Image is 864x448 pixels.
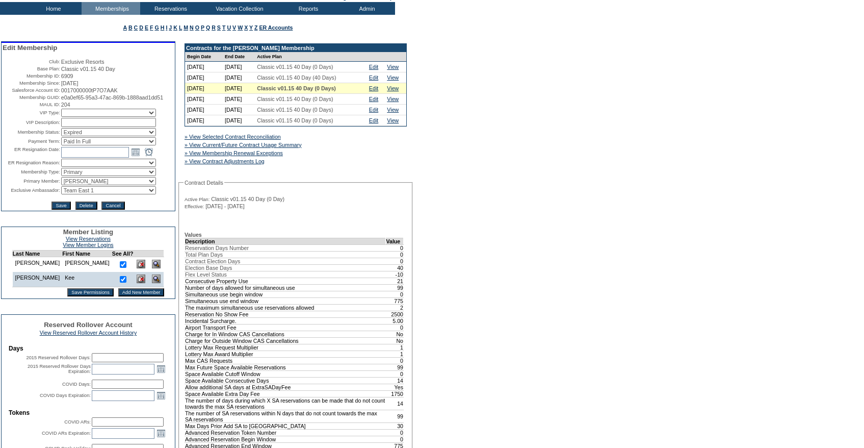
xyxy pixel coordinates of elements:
td: Primary Member: [3,177,60,185]
span: Classic v01.15 40 Day (0 Days) [257,64,333,70]
a: Z [254,24,258,31]
a: View [387,117,399,123]
span: Classic v01.15 40 Day (0 Days) [257,85,336,91]
a: Edit [369,85,378,91]
td: [DATE] [185,115,223,126]
input: Add New Member [118,288,165,296]
td: Space Available Extra Day Fee [185,390,386,397]
td: No [386,337,404,344]
td: [PERSON_NAME] [12,272,62,287]
td: 0 [386,429,404,436]
td: 2 [386,304,404,311]
td: Exclusive Ambassador: [3,186,60,194]
a: » View Membership Renewal Exceptions [185,150,283,156]
td: 40 [386,264,404,271]
td: Space Available Cutoff Window [185,370,386,377]
td: [DATE] [185,105,223,115]
td: Tokens [9,409,168,416]
span: Classic v01.15 40 Day (0 Day) [211,196,284,202]
td: 0 [386,251,404,258]
td: Payment Term: [3,137,60,145]
td: First Name [62,251,112,257]
span: Reserved Rollover Account [44,321,133,329]
td: 0 [386,244,404,251]
a: View [387,85,399,91]
a: L [179,24,182,31]
td: [DATE] [223,83,255,94]
a: E [145,24,148,31]
td: Lottery Max Request Multiplier [185,344,386,351]
a: View Member Logins [63,242,113,248]
td: 1 [386,351,404,357]
td: Allow additional SA days at ExtraSADayFee [185,384,386,390]
td: 0 [386,291,404,297]
label: 2015 Reserved Rollover Days: [26,355,91,360]
td: Charge for In Window CAS Cancellations [185,331,386,337]
span: Member Listing [63,228,114,236]
td: Space Available Consecutive Days [185,377,386,384]
td: End Date [223,52,255,62]
td: Membership Since: [3,80,60,86]
a: View [387,74,399,81]
a: A [123,24,127,31]
input: Delete [75,202,97,210]
a: View Reserved Rollover Account History [40,330,137,336]
td: Yes [386,384,404,390]
td: 21 [386,278,404,284]
span: [DATE] - [DATE] [205,203,245,209]
td: Simultaneous use begin window [185,291,386,297]
span: Active Plan: [185,196,210,203]
td: Contracts for the [PERSON_NAME] Membership [185,44,406,52]
input: Save [51,202,70,210]
a: K [173,24,177,31]
td: 30 [386,422,404,429]
td: 1750 [386,390,404,397]
td: [DATE] [223,94,255,105]
a: P [201,24,204,31]
a: » View Current/Future Contract Usage Summary [185,142,302,148]
a: » View Contract Adjustments Log [185,158,265,164]
a: ER Accounts [259,24,293,31]
a: D [139,24,143,31]
a: X [244,24,248,31]
label: COVID Days Expiration: [40,393,91,398]
img: View Dashboard [152,275,161,283]
td: [DATE] [185,72,223,83]
td: Membership Status: [3,128,60,136]
td: [DATE] [185,94,223,105]
span: 204 [61,102,70,108]
td: Begin Date [185,52,223,62]
a: Edit [369,64,378,70]
a: V [232,24,236,31]
td: Memberships [82,2,140,15]
td: Simultaneous use end window [185,297,386,304]
a: Open the calendar popup. [155,363,167,375]
a: View [387,96,399,102]
td: [PERSON_NAME] [62,257,112,272]
input: Save Permissions [67,288,114,296]
a: J [169,24,172,31]
img: Delete [137,275,145,283]
a: F [150,24,153,31]
a: B [128,24,133,31]
td: 14 [386,397,404,410]
span: Classic v01.15 40 Day [61,66,115,72]
span: Total Plan Days [185,252,223,258]
td: Kee [62,272,112,287]
td: 5.00 [386,317,404,324]
a: View [387,107,399,113]
td: 0 [386,357,404,364]
td: MAUL ID: [3,102,60,108]
img: View Dashboard [152,260,161,268]
label: COVID Days: [62,382,91,387]
td: [DATE] [185,83,223,94]
td: 0 [386,258,404,264]
span: Classic v01.15 40 Day (0 Days) [257,117,333,123]
a: Open the calendar popup. [130,146,141,158]
label: COVID ARs: [64,419,91,425]
td: Value [386,238,404,244]
a: Edit [369,117,378,123]
span: Effective: [185,204,204,210]
td: Max CAS Requests [185,357,386,364]
td: ER Resignation Reason: [3,159,60,167]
